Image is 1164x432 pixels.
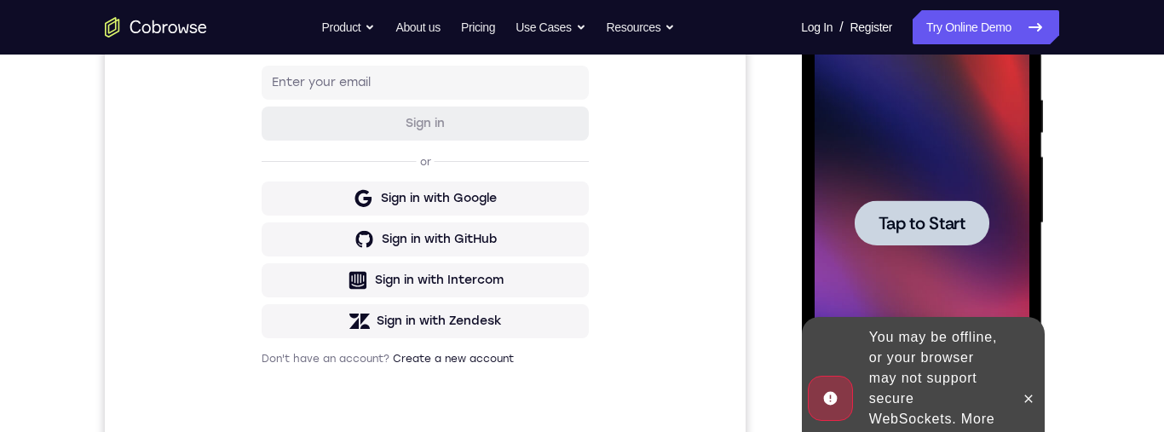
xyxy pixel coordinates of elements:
h1: Sign in to your account [157,117,484,141]
button: Sign in with Intercom [157,352,484,386]
div: Sign in with Zendesk [272,401,397,418]
p: or [312,244,330,257]
span: Tap to Start [77,243,164,260]
a: Pricing [461,10,495,44]
button: Product [322,10,376,44]
input: Enter your email [167,163,474,180]
a: Register [850,10,892,44]
button: Resources [607,10,676,44]
button: Use Cases [516,10,585,44]
button: Tap to Start [53,228,187,274]
button: Sign in with Zendesk [157,393,484,427]
a: Try Online Demo [913,10,1059,44]
div: Sign in with GitHub [277,320,392,337]
a: Log In [801,10,833,44]
div: Sign in with Intercom [270,360,399,377]
button: Sign in with Google [157,270,484,304]
div: Sign in with Google [276,279,392,296]
a: Go to the home page [105,17,207,37]
span: / [839,17,843,37]
a: About us [395,10,440,44]
button: Sign in [157,195,484,229]
button: Sign in with GitHub [157,311,484,345]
